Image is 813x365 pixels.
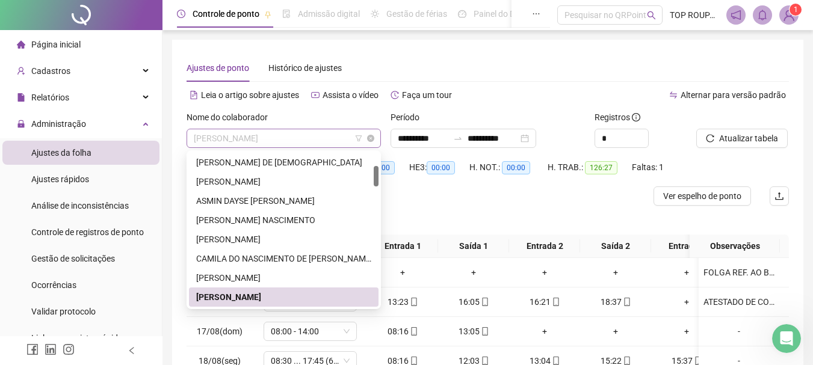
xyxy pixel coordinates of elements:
span: ellipsis [532,10,540,18]
th: Entrada 1 [367,235,438,258]
span: Cadastros [31,66,70,76]
th: Entrada 3 [651,235,722,258]
span: Admissão digital [298,9,360,19]
span: Ajustes da folha [31,148,91,158]
span: Validar protocolo [31,307,96,316]
span: Gestão de solicitações [31,254,115,263]
span: Painel do DP [474,9,521,19]
div: H. TRAB.: [548,161,632,174]
span: close-circle [367,135,374,142]
span: Controle de ponto [193,9,259,19]
div: HE 3: [409,161,469,174]
div: ANA CLÁUDIA CARMO DA SILVA [189,172,379,191]
label: Nome do colaborador [187,111,276,124]
span: TOP ROUPAS 12 LTDA [670,8,719,22]
span: mobile [409,298,418,306]
label: Período [391,111,427,124]
span: to [453,133,463,143]
div: CARINE SILVA DE JESUS [189,268,379,287]
span: facebook [26,343,39,355]
span: file-done [282,10,291,18]
span: Análise de inconsistências [31,201,129,210]
button: Ver espelho de ponto [654,186,751,206]
span: bell [757,10,768,20]
span: filter [355,135,362,142]
div: CAMILA DO NASCIMENTO DE [PERSON_NAME] [196,252,371,265]
iframe: Intercom live chat [772,324,801,353]
div: ATESTADO DE COMPARECIMENTO A AULA PRESENCIAL 8:40 Á 12:40 [703,295,774,308]
span: instagram [63,343,75,355]
span: 00:00 [502,161,530,174]
span: down [343,328,350,335]
span: clock-circle [177,10,185,18]
span: upload [774,191,784,201]
span: mobile [480,298,489,306]
div: + [656,325,717,338]
span: search [647,11,656,20]
span: 17/08(dom) [197,327,243,336]
span: dashboard [458,10,466,18]
sup: Atualize o seu contato no menu Meus Dados [790,4,802,16]
span: mobile [409,357,418,365]
div: + [585,325,646,338]
span: sun [371,10,379,18]
div: ASMIN DAYSE SABINO DASNEVE [189,191,379,210]
span: youtube [311,91,320,99]
div: [PERSON_NAME] [196,290,371,304]
span: 1 [794,5,798,14]
div: [PERSON_NAME] [196,271,371,284]
span: Controle de registros de ponto [31,227,144,237]
span: Faltas: 1 [632,162,664,172]
div: [PERSON_NAME] DE [DEMOGRAPHIC_DATA] [196,156,371,169]
div: [PERSON_NAME] NASCIMENTO [196,213,371,227]
div: + [585,266,646,279]
div: FOLGA REF. AO BANCO DE HORAS [703,266,774,279]
span: file-text [190,91,198,99]
div: 13:05 [443,325,504,338]
span: Alternar para versão padrão [681,90,786,100]
span: Faça um tour [402,90,452,100]
div: 08:16 [372,325,433,338]
span: mobile [409,327,418,336]
th: Saída 1 [438,235,509,258]
div: + [656,266,717,279]
span: mobile [693,357,702,365]
div: [PERSON_NAME] [196,175,371,188]
span: Relatórios [31,93,69,102]
span: pushpin [264,11,271,18]
div: ASMIN DAYSE [PERSON_NAME] [196,194,371,207]
span: swap-right [453,133,463,143]
th: Entrada 2 [509,235,580,258]
span: info-circle [632,113,640,121]
th: Saída 2 [580,235,651,258]
span: Link para registro rápido [31,333,123,343]
span: mobile [480,357,489,365]
span: mobile [551,298,560,306]
span: mobile [622,298,631,306]
span: Assista o vídeo [323,90,379,100]
span: Registros [595,111,640,124]
div: + [443,266,504,279]
div: + [514,325,575,338]
span: file [17,93,25,102]
span: 126:27 [585,161,617,174]
span: home [17,40,25,49]
span: Ver espelho de ponto [663,189,741,203]
div: + [656,295,717,308]
div: + [372,266,433,279]
div: CAMILA DO NASCIMENTO DE ANDRADE [189,249,379,268]
div: - [703,325,774,338]
span: lock [17,120,25,128]
span: Gestão de férias [386,9,447,19]
div: BRENDA SOUZA [189,230,379,249]
span: swap [669,91,678,99]
span: Observações [694,239,775,253]
div: 16:05 [443,295,504,308]
span: mobile [622,357,631,365]
div: + [514,266,575,279]
span: mobile [480,327,489,336]
span: Ajustes rápidos [31,174,89,184]
div: Histórico de ajustes [268,61,342,75]
span: history [391,91,399,99]
span: Leia o artigo sobre ajustes [201,90,299,100]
